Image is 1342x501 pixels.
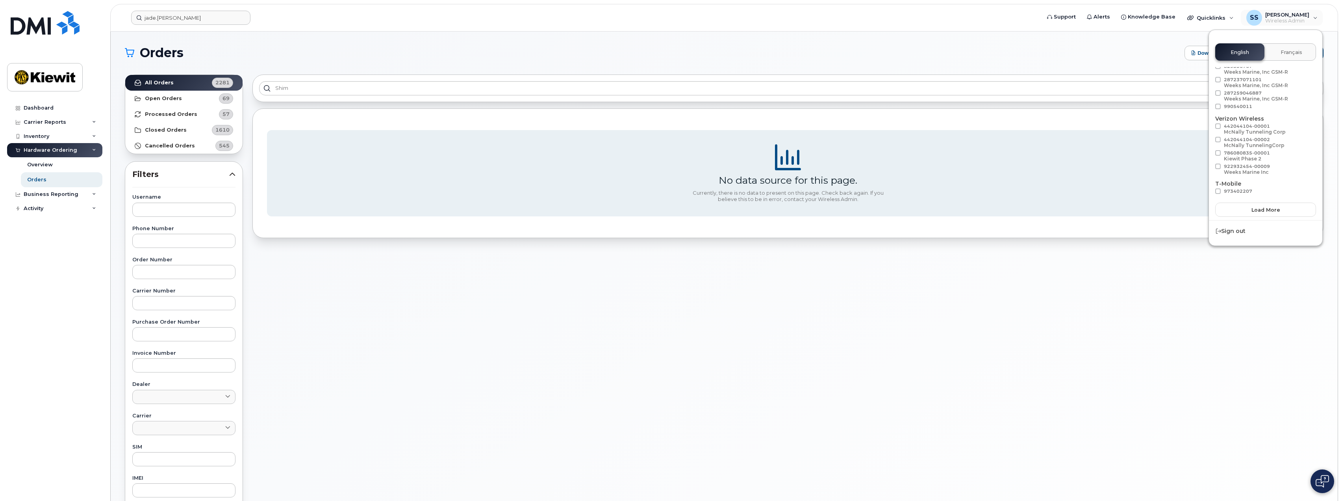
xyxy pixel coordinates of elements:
label: Dealer [132,382,235,387]
span: 545 [219,142,230,149]
span: 442044104-00001 [1224,123,1286,135]
span: 287259046887 [1224,90,1288,102]
span: 829556767 [1224,63,1288,75]
label: Invoice Number [132,351,235,356]
label: Carrier [132,413,235,419]
strong: All Orders [145,80,174,86]
label: Order Number [132,257,235,263]
label: Username [132,195,235,200]
div: T-Mobile [1215,180,1316,196]
div: Currently, there is no data to present on this page. Check back again. If you believe this to be ... [690,190,886,202]
span: 69 [222,95,230,102]
span: 287237071101 [1224,77,1288,88]
span: Orders [140,47,184,59]
img: Open chat [1316,475,1329,488]
a: Cancelled Orders545 [125,138,243,154]
span: Français [1281,49,1302,56]
span: 922932454-00009 [1224,164,1270,175]
label: Phone Number [132,226,235,231]
button: Load more [1215,203,1316,217]
strong: Open Orders [145,95,182,102]
span: Filters [132,169,229,180]
a: Processed Orders57 [125,106,243,122]
span: 990540011 [1224,104,1252,109]
div: Weeks Marine, Inc GSM-R [1224,69,1288,75]
span: 786080835-00001 [1224,150,1270,162]
strong: Processed Orders [145,111,197,117]
a: Closed Orders1610 [125,122,243,138]
label: IMEI [132,476,235,481]
label: Carrier Number [132,289,235,294]
div: Weeks Marine, Inc GSM-R [1224,96,1288,102]
div: No data source for this page. [719,174,857,186]
div: AT&T Wireless [1215,41,1316,112]
span: 973402207 [1224,188,1252,194]
span: 442044104-00002 [1224,137,1285,148]
div: Sign out [1209,224,1322,238]
span: 2281 [215,79,230,86]
label: SIM [132,445,235,450]
div: Verizon Wireless [1215,115,1316,177]
div: Weeks Marine Inc [1224,169,1270,175]
a: All Orders2281 [125,75,243,91]
div: Kiewit Phase 2 [1224,156,1270,162]
input: Search in orders [259,81,1317,95]
label: Purchase Order Number [132,320,235,325]
span: Load more [1251,206,1280,214]
div: McNally TunnelingCorp [1224,142,1285,148]
strong: Closed Orders [145,127,187,133]
div: McNally Tunneling Corp [1224,129,1286,135]
div: Weeks Marine, Inc GSM-R [1224,82,1288,88]
button: Download Excel Report [1184,46,1262,60]
strong: Cancelled Orders [145,143,195,149]
span: 1610 [215,126,230,134]
span: 57 [222,110,230,118]
a: Open Orders69 [125,91,243,106]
